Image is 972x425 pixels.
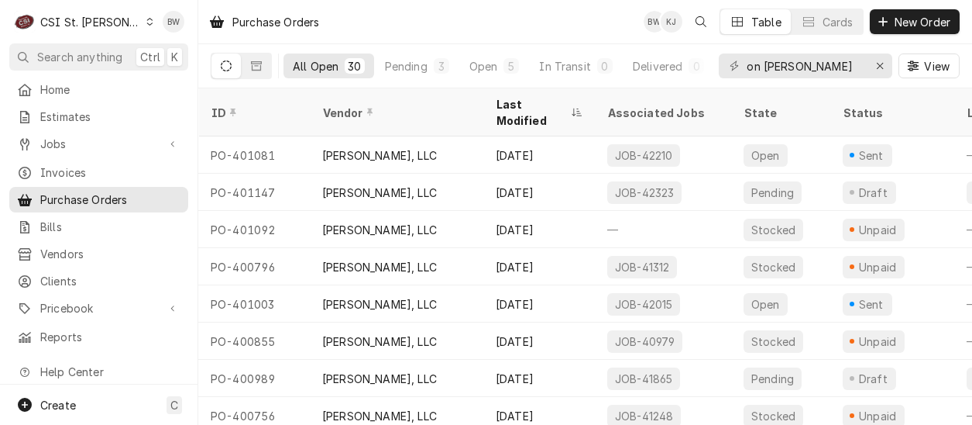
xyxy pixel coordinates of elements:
div: JOB-41248 [613,408,675,424]
div: Unpaid [857,333,898,350]
div: Table [751,14,781,30]
div: [PERSON_NAME], LLC [322,222,437,238]
div: JOB-42323 [613,185,675,201]
a: Go to Pricebook [9,295,188,321]
div: Pending [750,371,795,387]
div: State [744,105,818,121]
a: Go to Help Center [9,359,188,385]
div: 5 [507,58,516,74]
div: Last Modified [496,96,567,129]
input: Keyword search [747,54,863,78]
span: Reports [40,329,180,345]
div: PO-401092 [198,211,310,248]
div: BW [163,11,184,33]
div: Sent [857,147,886,164]
div: CSI St. Louis's Avatar [14,11,36,33]
div: Status [843,105,939,121]
span: Pricebook [40,300,157,316]
div: PO-401003 [198,285,310,323]
div: ID [211,105,294,121]
span: Vendors [40,246,180,262]
div: PO-400796 [198,248,310,285]
div: [PERSON_NAME], LLC [322,333,437,350]
div: Vendor [322,105,468,121]
div: Open [469,58,498,74]
a: Estimates [9,104,188,130]
div: [PERSON_NAME], LLC [322,408,437,424]
a: Home [9,77,188,102]
div: [DATE] [483,174,595,211]
div: 30 [348,58,361,74]
div: — [595,211,731,248]
a: Purchase Orders [9,187,188,212]
button: Search anythingCtrlK [9,43,188,71]
div: BW [644,11,665,33]
div: Brad Wicks's Avatar [644,11,665,33]
div: PO-400989 [198,360,310,397]
span: Jobs [40,136,157,152]
div: Pending [750,185,795,201]
div: Cards [823,14,854,30]
div: Stocked [750,259,797,275]
div: Delivered [633,58,682,74]
div: [PERSON_NAME], LLC [322,259,437,275]
span: Home [40,81,180,98]
button: New Order [870,9,960,34]
div: Sent [857,296,886,313]
div: [PERSON_NAME], LLC [322,296,437,313]
div: JOB-41312 [613,259,671,275]
span: Ctrl [140,49,160,65]
span: View [921,58,953,74]
span: K [171,49,178,65]
div: Associated Jobs [607,105,719,121]
div: [DATE] [483,360,595,397]
div: [DATE] [483,136,595,174]
div: PO-400855 [198,323,310,360]
div: 0 [600,58,610,74]
a: Reports [9,324,188,350]
div: [PERSON_NAME], LLC [322,371,437,387]
div: JOB-41865 [613,371,674,387]
span: Clients [40,273,180,289]
div: JOB-42015 [613,296,674,313]
div: Ken Jiricek's Avatar [661,11,682,33]
div: [DATE] [483,248,595,285]
div: Open [750,147,781,164]
span: Help Center [40,364,179,380]
div: PO-401081 [198,136,310,174]
div: Draft [857,371,890,387]
div: In Transit [539,58,591,74]
div: [DATE] [483,323,595,360]
div: Unpaid [857,408,898,424]
a: Go to Jobs [9,131,188,157]
span: Estimates [40,109,180,125]
div: Open [750,296,781,313]
div: C [14,11,36,33]
button: Open search [689,9,713,34]
div: JOB-42210 [613,147,674,164]
div: Pending [385,58,428,74]
div: All Open [293,58,338,74]
span: Bills [40,219,180,235]
a: Vendors [9,241,188,267]
div: [DATE] [483,211,595,248]
div: Stocked [750,408,797,424]
div: 0 [692,58,701,74]
div: Brad Wicks's Avatar [163,11,184,33]
div: PO-401147 [198,174,310,211]
span: Search anything [37,49,122,65]
div: [PERSON_NAME], LLC [322,185,437,201]
button: Erase input [867,54,892,78]
a: Bills [9,214,188,240]
a: Invoices [9,160,188,185]
div: [PERSON_NAME], LLC [322,147,437,164]
div: JOB-40979 [613,333,676,350]
span: Create [40,399,76,412]
div: [DATE] [483,285,595,323]
div: CSI St. [PERSON_NAME] [40,14,141,30]
span: Purchase Orders [40,192,180,208]
div: 3 [437,58,446,74]
div: KJ [661,11,682,33]
span: New Order [891,14,953,30]
div: Unpaid [857,222,898,238]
